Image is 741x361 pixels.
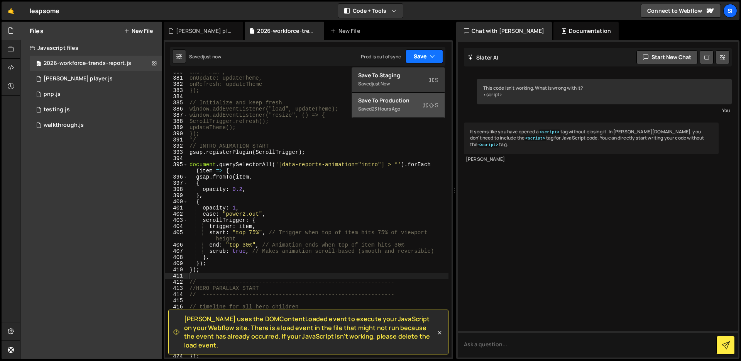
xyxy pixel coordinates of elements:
[165,124,188,131] div: 389
[165,186,188,192] div: 398
[165,75,188,81] div: 381
[257,27,315,35] div: 2026-workforce-trends-report.js
[44,122,84,129] div: walkthrough.js
[165,174,188,180] div: 396
[203,53,221,60] div: just now
[165,149,188,155] div: 393
[165,273,188,279] div: 411
[30,117,162,133] div: 15013/39160.js
[165,143,188,149] div: 392
[165,217,188,223] div: 403
[406,49,443,63] button: Save
[165,230,188,242] div: 405
[44,91,61,98] div: pnp.js
[165,254,188,261] div: 408
[423,101,438,109] span: S
[165,291,188,298] div: 414
[165,285,188,291] div: 413
[44,75,113,82] div: [PERSON_NAME] player.js
[165,248,188,254] div: 407
[358,104,438,114] div: Saved
[165,298,188,304] div: 415
[358,79,438,89] div: Saved
[44,60,131,67] div: 2026-workforce-trends-report.js
[165,329,188,335] div: 420
[165,261,188,267] div: 409
[352,93,445,118] button: Save to ProductionS Saved23 hours ago
[165,267,188,273] div: 410
[165,192,188,199] div: 399
[30,27,44,35] h2: Files
[338,4,403,18] button: Code + Tools
[165,223,188,230] div: 404
[636,50,698,64] button: Start new chat
[20,40,162,56] div: Javascript files
[468,54,499,61] h2: Slater AI
[372,80,390,87] div: just now
[165,279,188,285] div: 412
[165,112,188,118] div: 387
[165,162,188,174] div: 395
[330,27,363,35] div: New File
[165,304,188,310] div: 416
[30,56,162,71] div: 15013/47339.js
[479,106,730,114] div: You
[165,211,188,217] div: 402
[36,61,41,67] span: 0
[429,76,438,84] span: S
[30,87,162,102] div: 15013/45074.js
[539,129,560,135] code: <script>
[165,106,188,112] div: 386
[165,155,188,162] div: 394
[165,347,188,353] div: 423
[466,156,717,163] div: [PERSON_NAME]
[165,118,188,124] div: 388
[30,102,162,117] div: 15013/44753.js
[352,67,445,118] div: Code + Tools
[524,136,546,141] code: <script>
[358,72,438,79] div: Save to Staging
[184,315,436,349] span: [PERSON_NAME] uses the DOMContentLoaded event to execute your JavaScript on your Webflow site. Th...
[464,123,719,154] div: It seems like you have opened a tag without closing it. In [PERSON_NAME][DOMAIN_NAME], you don't ...
[477,79,732,104] div: This code isn't working. What is wrong with it? <script>
[723,4,737,18] a: SI
[30,6,59,15] div: leapsome
[2,2,20,20] a: 🤙
[165,94,188,100] div: 384
[124,28,153,34] button: New File
[30,71,162,87] div: 15013/41198.js
[165,87,188,94] div: 383
[165,316,188,322] div: 418
[189,53,221,60] div: Saved
[456,22,552,40] div: Chat with [PERSON_NAME]
[165,180,188,186] div: 397
[165,137,188,143] div: 391
[553,22,619,40] div: Documentation
[372,106,400,112] div: 23 hours ago
[44,106,70,113] div: testing.js
[352,68,445,93] button: Save to StagingS Savedjust now
[165,353,188,359] div: 424
[641,4,721,18] a: Connect to Webflow
[361,53,401,60] div: Prod is out of sync
[358,97,438,104] div: Save to Production
[165,81,188,87] div: 382
[165,199,188,205] div: 400
[165,335,188,341] div: 421
[477,142,499,148] code: <script>
[165,341,188,347] div: 422
[165,322,188,329] div: 419
[165,310,188,316] div: 417
[165,100,188,106] div: 385
[165,131,188,137] div: 390
[165,205,188,211] div: 401
[165,242,188,248] div: 406
[176,27,234,35] div: [PERSON_NAME] player.js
